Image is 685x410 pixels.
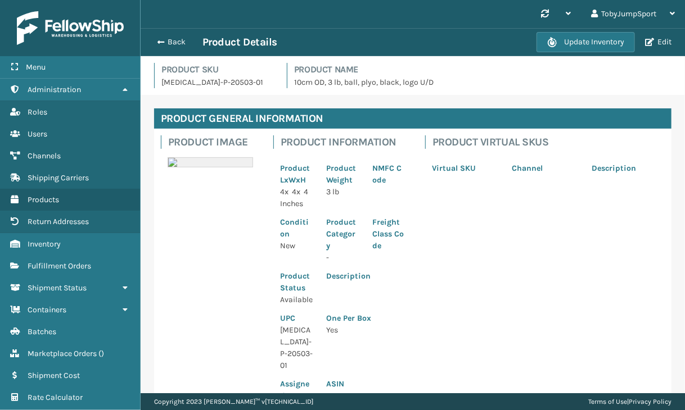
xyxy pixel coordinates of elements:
[326,187,339,197] span: 3 lb
[280,270,313,294] p: Product Status
[280,294,313,306] p: Available
[372,216,405,252] p: Freight Class Code
[280,199,303,208] span: Inches
[280,162,313,186] p: Product LxWxH
[202,35,277,49] h3: Product Details
[280,324,313,371] p: [MEDICAL_DATA]-P-20503-01
[629,398,672,406] a: Privacy Policy
[28,239,61,249] span: Inventory
[642,37,675,47] button: Edit
[326,312,405,324] p: One Per Box
[588,398,627,406] a: Terms of Use
[28,393,83,402] span: Rate Calculator
[326,216,359,252] p: Product Category
[151,37,202,47] button: Back
[326,270,405,282] p: Description
[432,162,498,174] p: Virtual SKU
[304,187,308,197] span: 4
[28,85,81,94] span: Administration
[17,11,124,45] img: logo
[161,76,273,88] p: [MEDICAL_DATA]-P-20503-01
[280,187,289,197] span: 4 x
[28,261,91,271] span: Fulfillment Orders
[168,135,260,149] h4: Product Image
[280,216,313,240] p: Condition
[592,162,658,174] p: Description
[326,378,405,390] p: ASIN
[154,108,672,129] h4: Product General Information
[28,151,61,161] span: Channels
[281,135,412,149] h4: Product Information
[28,371,80,380] span: Shipment Cost
[154,393,313,410] p: Copyright 2023 [PERSON_NAME]™ v [TECHNICAL_ID]
[28,327,56,336] span: Batches
[432,135,665,149] h4: Product Virtual SKUs
[294,76,672,88] p: 10cm OD, 3 lb, ball, plyo, black, logo U/D
[98,349,104,358] span: ( )
[280,378,313,402] p: Assigned Box
[292,187,300,197] span: 4 x
[326,252,359,263] p: -
[28,349,97,358] span: Marketplace Orders
[372,162,405,186] p: NMFC Code
[512,162,578,174] p: Channel
[326,324,405,336] p: Yes
[28,129,47,139] span: Users
[28,195,59,204] span: Products
[28,217,89,226] span: Return Addresses
[168,157,253,167] img: 51104088640_40f294f443_o-scaled-700x700.jpg
[26,62,46,72] span: Menu
[28,173,89,183] span: Shipping Carriers
[280,312,313,324] p: UPC
[28,305,66,315] span: Containers
[326,162,359,186] p: Product Weight
[280,240,313,252] p: New
[161,63,273,76] h4: Product SKU
[588,393,672,410] div: |
[28,107,47,117] span: Roles
[28,283,87,293] span: Shipment Status
[537,32,635,52] button: Update Inventory
[294,63,672,76] h4: Product Name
